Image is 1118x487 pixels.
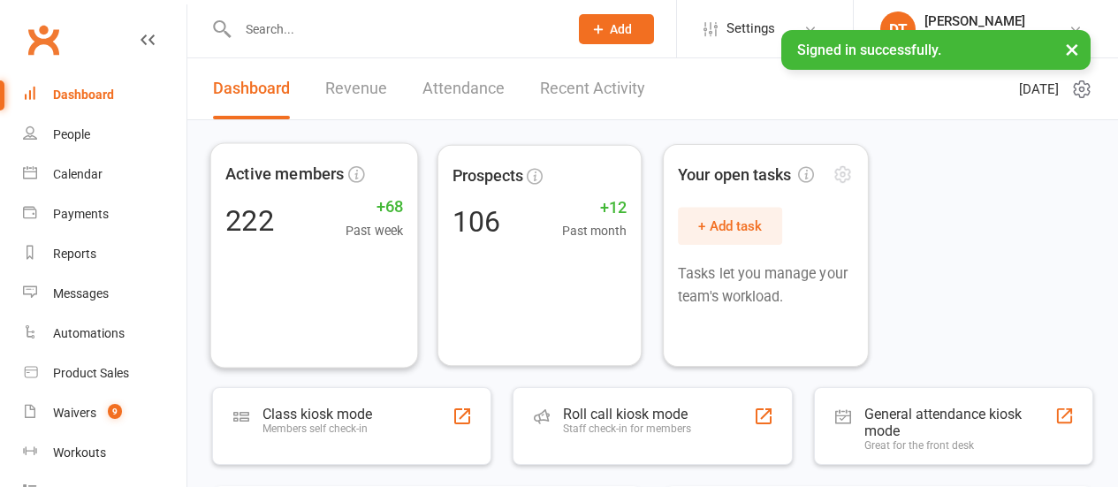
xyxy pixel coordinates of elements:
[23,433,186,473] a: Workouts
[225,162,345,187] span: Active members
[797,42,941,58] span: Signed in successfully.
[1019,79,1059,100] span: [DATE]
[53,127,90,141] div: People
[53,366,129,380] div: Product Sales
[53,207,109,221] div: Payments
[53,326,125,340] div: Automations
[864,406,1054,439] div: General attendance kiosk mode
[108,404,122,419] span: 9
[924,13,1027,29] div: [PERSON_NAME]
[23,274,186,314] a: Messages
[23,354,186,393] a: Product Sales
[53,247,96,261] div: Reports
[422,58,505,119] a: Attendance
[53,286,109,301] div: Messages
[453,207,500,235] div: 106
[232,17,557,42] input: Search...
[346,220,403,240] span: Past week
[563,195,627,221] span: +12
[53,445,106,460] div: Workouts
[924,29,1027,45] div: Coastal Basketball
[880,11,916,47] div: DT
[864,439,1054,452] div: Great for the front desk
[540,58,645,119] a: Recent Activity
[23,393,186,433] a: Waivers 9
[563,422,691,435] div: Staff check-in for members
[726,9,775,49] span: Settings
[678,208,782,245] button: + Add task
[453,163,523,188] span: Prospects
[21,18,65,62] a: Clubworx
[213,58,290,119] a: Dashboard
[579,14,654,44] button: Add
[610,22,632,36] span: Add
[23,234,186,274] a: Reports
[678,163,814,188] span: Your open tasks
[262,406,372,422] div: Class kiosk mode
[225,207,274,236] div: 222
[563,221,627,240] span: Past month
[53,167,103,181] div: Calendar
[23,75,186,115] a: Dashboard
[23,155,186,194] a: Calendar
[23,115,186,155] a: People
[53,88,114,102] div: Dashboard
[678,263,854,308] p: Tasks let you manage your team's workload.
[23,314,186,354] a: Automations
[23,194,186,234] a: Payments
[346,194,403,220] span: +68
[325,58,387,119] a: Revenue
[53,406,96,420] div: Waivers
[1056,30,1088,68] button: ×
[262,422,372,435] div: Members self check-in
[563,406,691,422] div: Roll call kiosk mode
